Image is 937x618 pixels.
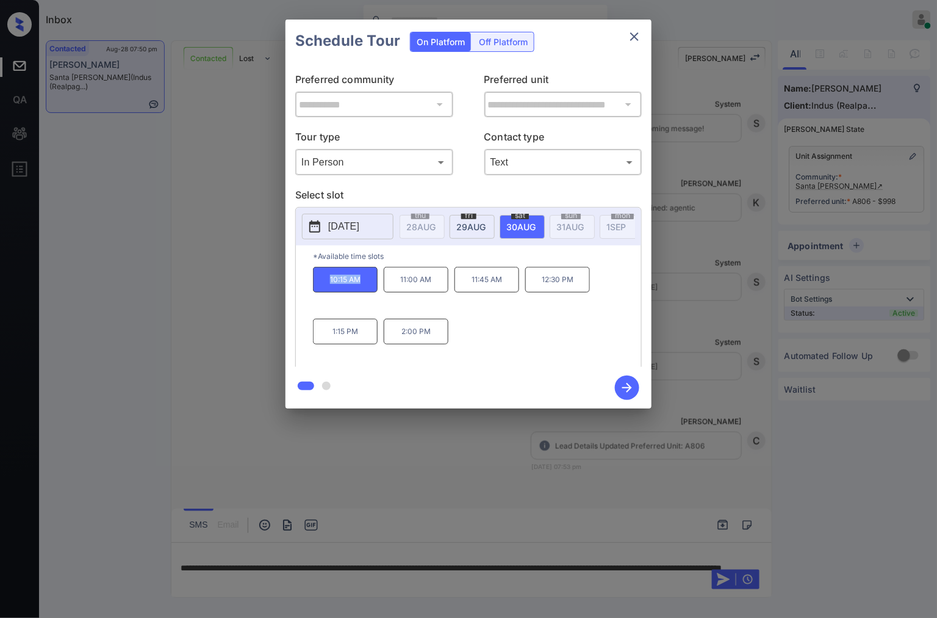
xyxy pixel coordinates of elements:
span: 30 AUG [506,222,536,232]
div: date-select [450,215,495,239]
button: [DATE] [302,214,393,239]
div: date-select [500,215,545,239]
div: Text [487,152,639,172]
p: Preferred community [295,72,453,92]
span: fri [461,212,476,219]
h2: Schedule Tour [285,20,410,62]
div: On Platform [411,32,471,51]
p: Select slot [295,187,642,207]
div: Off Platform [473,32,534,51]
p: 11:00 AM [384,267,448,293]
p: 2:00 PM [384,319,448,344]
p: 12:30 PM [525,267,590,293]
p: Contact type [484,129,642,149]
p: Preferred unit [484,72,642,92]
p: 10:15 AM [313,267,378,293]
span: 29 AUG [456,222,486,232]
p: 1:15 PM [313,319,378,344]
span: sat [511,212,529,219]
p: 11:45 AM [454,267,519,293]
p: *Available time slots [313,245,641,267]
p: [DATE] [328,219,359,234]
button: close [622,24,647,49]
p: Tour type [295,129,453,149]
button: btn-next [608,372,647,404]
div: In Person [298,152,450,172]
